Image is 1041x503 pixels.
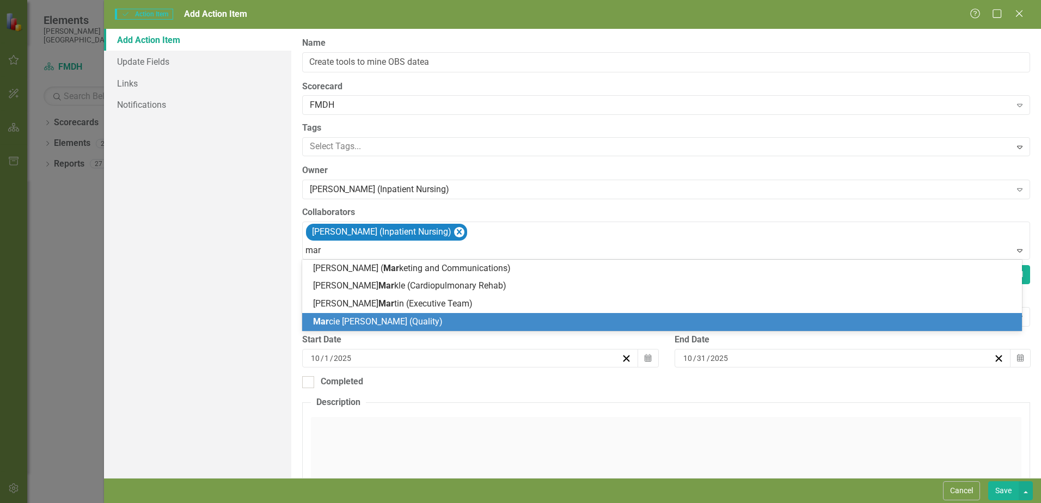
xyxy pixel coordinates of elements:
span: Action Item [115,9,173,20]
span: cie [PERSON_NAME] (Quality) [313,316,443,327]
label: Scorecard [302,81,1030,93]
span: Mar [383,263,399,273]
span: Mar [378,298,394,309]
label: Collaborators [302,206,1030,219]
div: End Date [675,334,1030,346]
div: Remove [object Object] [454,227,464,237]
span: [PERSON_NAME] (Inpatient Nursing) [312,226,451,237]
label: Name [302,37,1030,50]
span: [PERSON_NAME] kle (Cardiopulmonary Rehab) [313,280,506,291]
button: Cancel [943,481,980,500]
legend: Description [311,396,366,409]
label: Owner [302,164,1030,177]
a: Update Fields [104,51,291,72]
button: Save [988,481,1019,500]
div: Completed [321,376,363,388]
span: Mar [378,280,394,291]
input: Action Item Name [302,52,1030,72]
span: / [707,353,710,363]
span: [PERSON_NAME] tin (Executive Team) [313,298,473,309]
span: / [693,353,696,363]
span: Mar [313,316,329,327]
a: Add Action Item [104,29,291,51]
span: / [330,353,333,363]
span: / [321,353,324,363]
div: [PERSON_NAME] (Inpatient Nursing) [310,183,1011,196]
span: [PERSON_NAME] ( keting and Communications) [313,263,511,273]
a: Notifications [104,94,291,115]
a: Links [104,72,291,94]
div: Start Date [302,334,658,346]
div: FMDH [310,99,1011,112]
span: Add Action Item [184,9,247,19]
label: Tags [302,122,1030,134]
